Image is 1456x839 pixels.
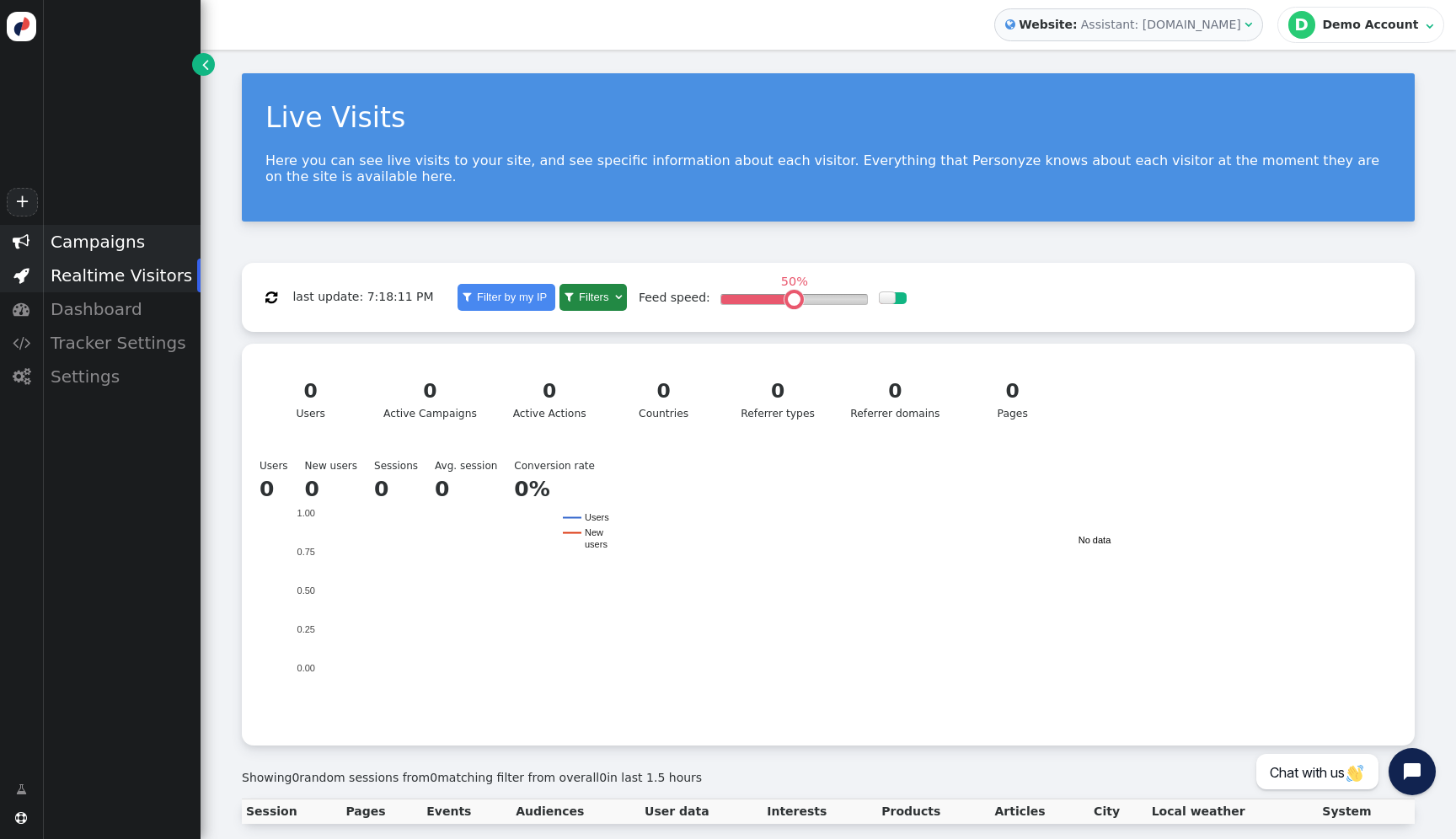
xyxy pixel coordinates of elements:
[508,377,591,422] div: Active Actions
[305,458,374,473] td: New users
[305,477,319,501] b: 0
[474,291,550,303] span: Filter by my IP
[297,586,315,596] text: 0.50
[877,799,990,825] th: Products
[565,291,573,302] span: 
[850,377,939,406] div: 0
[15,812,27,824] span: 
[297,664,315,674] text: 0.00
[736,377,820,406] div: 0
[260,477,274,501] b: 0
[458,284,555,311] a:  Filter by my IP
[297,625,315,635] text: 0.25
[1288,11,1315,38] div: D
[498,366,602,432] a: 0Active Actions
[612,366,715,432] a: 0Countries
[422,799,511,825] th: Events
[1322,18,1421,32] div: Demo Account
[435,458,514,473] td: Avg. session
[13,301,29,318] span: 
[559,284,627,311] a:  Filters 
[16,781,27,799] span: 
[599,771,607,784] span: 0
[726,366,830,432] a: 0Referrer types
[269,377,352,406] div: 0
[254,282,289,313] button: 
[624,464,961,717] svg: A chart.
[463,291,471,302] span: 
[615,291,622,302] span: 
[260,458,305,473] td: Users
[435,477,449,501] b: 0
[971,377,1054,406] div: 0
[971,377,1054,422] div: Pages
[383,377,477,422] div: Active Campaigns
[840,366,950,432] a: 0Referrer domains
[968,464,1221,717] svg: A chart.
[508,377,591,406] div: 0
[297,509,315,519] text: 1.00
[1081,16,1241,34] div: Assistant: [DOMAIN_NAME]
[265,97,1391,139] div: Live Visits
[292,290,433,303] span: last update: 7:18:11 PM
[13,267,29,284] span: 
[640,799,763,825] th: User data
[42,326,201,360] div: Tracker Settings
[1426,20,1433,32] span: 
[585,513,609,523] text: Users
[850,377,939,422] div: Referrer domains
[242,799,341,825] th: Session
[373,366,488,432] a: 0Active Campaigns
[1005,16,1015,34] span: 
[575,291,612,303] span: Filters
[254,464,624,717] svg: A chart.
[383,377,477,406] div: 0
[42,292,201,326] div: Dashboard
[374,477,388,501] b: 0
[13,233,29,250] span: 
[292,771,299,784] span: 0
[13,334,30,351] span: 
[430,771,437,784] span: 0
[763,799,877,825] th: Interests
[1015,16,1081,34] b: Website:
[961,366,1064,432] a: 0Pages
[374,458,435,473] td: Sessions
[1079,535,1111,545] text: No data
[259,366,362,432] a: 0Users
[991,799,1090,825] th: Articles
[736,377,820,422] div: Referrer types
[585,528,603,538] text: New
[265,291,277,304] span: 
[585,540,608,550] text: users
[202,56,209,73] span: 
[622,377,705,422] div: Countries
[265,152,1391,184] p: Here you can see live visits to your site, and see specific information about each visitor. Every...
[42,259,201,292] div: Realtime Visitors
[242,769,1415,787] div: Showing random sessions from matching filter from overall in last 1.5 hours
[7,12,36,41] img: logo-icon.svg
[341,799,422,825] th: Pages
[1148,799,1319,825] th: Local weather
[254,452,1403,734] div: Users
[776,275,812,287] div: 50%
[639,289,710,307] div: Feed speed:
[622,377,705,406] div: 0
[514,477,549,501] b: 0%
[1089,799,1148,825] th: City
[1318,799,1415,825] th: System
[4,774,39,804] a: 
[13,368,30,385] span: 
[7,188,37,216] a: +
[297,548,315,558] text: 0.75
[514,458,611,473] td: Conversion rate
[192,53,215,76] a: 
[42,360,201,393] div: Settings
[1245,19,1252,30] span: 
[511,799,640,825] th: Audiences
[42,225,201,259] div: Campaigns
[269,377,352,422] div: Users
